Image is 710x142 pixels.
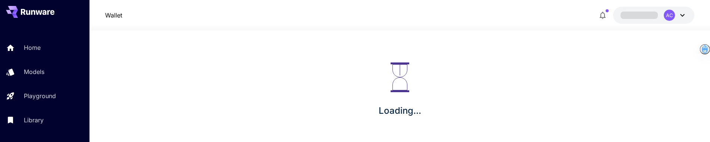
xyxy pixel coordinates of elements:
p: Loading... [379,104,421,117]
p: Home [24,43,41,52]
p: Playground [24,91,56,100]
a: Wallet [105,11,122,20]
button: AC [613,7,694,24]
p: Library [24,116,44,125]
p: Models [24,67,44,76]
nav: breadcrumb [105,11,122,20]
div: AC [664,10,675,21]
